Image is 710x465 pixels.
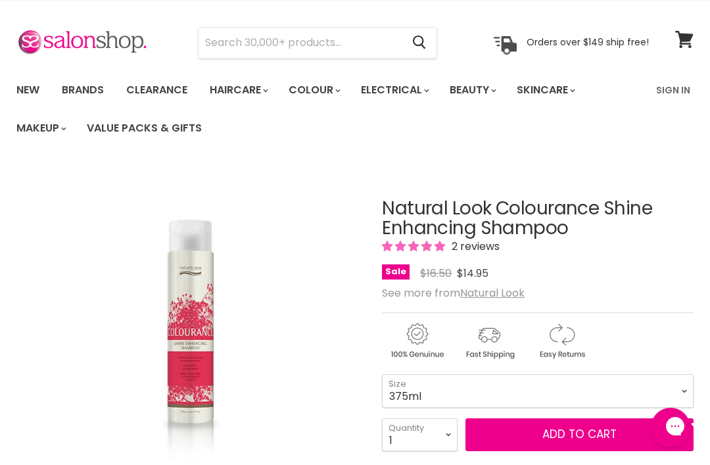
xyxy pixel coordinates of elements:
span: See more from [382,285,525,301]
h1: Natural Look Colourance Shine Enhancing Shampoo [382,199,694,239]
a: Brands [52,76,114,104]
a: Skincare [507,76,583,104]
a: Electrical [351,76,437,104]
iframe: Gorgias live chat messenger [644,403,697,452]
a: Sign In [648,76,698,104]
a: New [7,76,49,104]
a: Beauty [440,76,504,104]
img: returns.gif [527,321,596,361]
a: Value Packs & Gifts [77,114,212,142]
p: Orders over $149 ship free! [527,36,649,48]
input: Search [199,28,402,58]
img: shipping.gif [454,321,524,361]
span: $14.95 [457,266,488,281]
button: Search [402,28,437,58]
a: Colour [279,76,348,104]
img: genuine.gif [382,321,452,361]
ul: Main menu [7,71,648,147]
span: Sale [382,264,410,280]
a: Natural Look [460,285,525,301]
a: Haircare [200,76,276,104]
form: Product [198,27,437,59]
span: 2 reviews [448,239,500,254]
button: Add to cart [465,418,694,451]
span: Add to cart [542,426,617,442]
span: $16.50 [420,266,452,281]
span: 5.00 stars [382,239,448,254]
select: Quantity [382,418,458,451]
a: Makeup [7,114,74,142]
a: Clearance [116,76,197,104]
